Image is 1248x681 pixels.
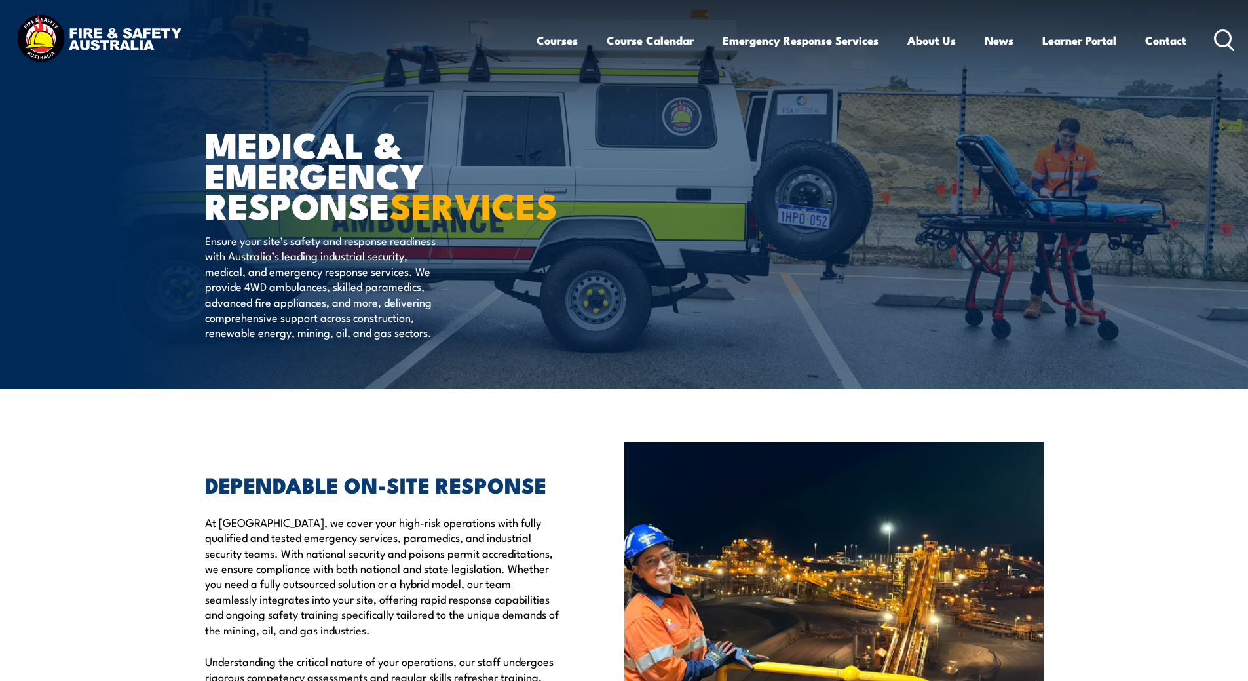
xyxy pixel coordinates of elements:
[723,23,879,58] a: Emergency Response Services
[537,23,578,58] a: Courses
[907,23,956,58] a: About Us
[205,128,529,220] h1: MEDICAL & EMERGENCY RESPONSE
[607,23,694,58] a: Course Calendar
[1042,23,1116,58] a: Learner Portal
[205,475,564,494] h2: DEPENDABLE ON-SITE RESPONSE
[390,177,558,231] strong: SERVICES
[205,233,444,340] p: Ensure your site’s safety and response readiness with Australia’s leading industrial security, me...
[985,23,1013,58] a: News
[1145,23,1186,58] a: Contact
[205,515,564,637] p: At [GEOGRAPHIC_DATA], we cover your high-risk operations with fully qualified and tested emergenc...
